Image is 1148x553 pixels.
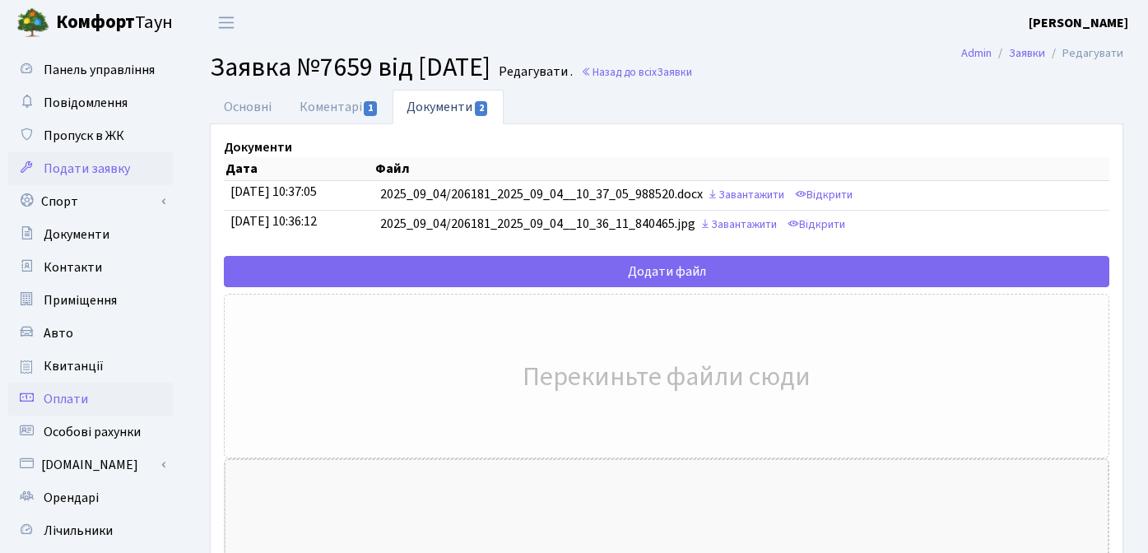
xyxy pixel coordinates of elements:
[8,448,173,481] a: [DOMAIN_NAME]
[210,49,490,86] span: Заявка №7659 від [DATE]
[224,211,374,240] td: [DATE] 10:36:12
[791,183,857,208] a: Відкрити
[475,101,488,116] span: 2
[374,211,1109,240] td: 2025_09_04/206181_2025_09_04__10_36_11_840465.jpg
[695,212,781,238] a: Завантажити
[8,481,173,514] a: Орендарі
[44,390,88,408] span: Оплати
[8,317,173,350] a: Авто
[44,324,73,342] span: Авто
[961,44,992,62] a: Admin
[44,258,102,276] span: Контакти
[1009,44,1045,62] a: Заявки
[224,157,374,181] th: Дата
[44,423,141,441] span: Особові рахунки
[44,127,124,145] span: Пропуск в ЖК
[8,86,173,119] a: Повідомлення
[8,53,173,86] a: Панель управління
[374,181,1109,211] td: 2025_09_04/206181_2025_09_04__10_37_05_988520.docx
[374,157,1109,181] th: Файл
[210,90,286,124] a: Основні
[286,90,393,124] a: Коментарі
[581,64,692,80] a: Назад до всіхЗаявки
[224,137,292,157] label: Документи
[937,36,1148,71] nav: breadcrumb
[703,183,788,208] a: Завантажити
[8,119,173,152] a: Пропуск в ЖК
[224,181,374,211] td: [DATE] 10:37:05
[657,64,692,80] span: Заявки
[8,251,173,284] a: Контакти
[1045,44,1123,63] li: Редагувати
[224,256,1109,287] div: Додати файл
[1029,14,1128,32] b: [PERSON_NAME]
[8,514,173,547] a: Лічильники
[44,522,113,540] span: Лічильники
[8,350,173,383] a: Квитанції
[8,284,173,317] a: Приміщення
[44,225,109,244] span: Документи
[16,7,49,39] img: logo.png
[8,152,173,185] a: Подати заявку
[44,61,155,79] span: Панель управління
[783,212,849,238] a: Відкрити
[44,357,104,375] span: Квитанції
[8,383,173,416] a: Оплати
[495,64,573,80] small: Редагувати .
[8,185,173,218] a: Спорт
[8,416,173,448] a: Особові рахунки
[44,291,117,309] span: Приміщення
[393,90,503,124] a: Документи
[44,489,99,507] span: Орендарі
[44,94,128,112] span: Повідомлення
[206,9,247,36] button: Переключити навігацію
[56,9,135,35] b: Комфорт
[1029,13,1128,33] a: [PERSON_NAME]
[44,160,130,178] span: Подати заявку
[364,101,377,116] span: 1
[56,9,173,37] span: Таун
[8,218,173,251] a: Документи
